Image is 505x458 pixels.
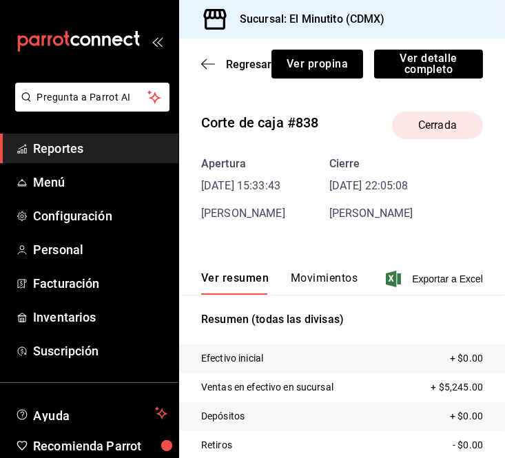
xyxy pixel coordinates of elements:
[15,83,169,112] button: Pregunta a Parrot AI
[389,271,483,287] button: Exportar a Excel
[201,178,285,194] time: [DATE] 15:33:43
[410,117,465,134] span: Cerrada
[201,58,271,71] button: Regresar
[201,311,483,328] p: Resumen (todas las divisas)
[374,50,483,79] button: Ver detalle completo
[450,351,483,366] p: + $0.00
[226,58,271,71] span: Regresar
[33,308,167,326] span: Inventarios
[33,342,167,360] span: Suscripción
[201,156,285,172] div: Apertura
[291,271,358,295] button: Movimientos
[201,271,358,295] div: navigation tabs
[33,173,167,191] span: Menú
[450,409,483,424] p: + $0.00
[33,437,167,455] span: Recomienda Parrot
[201,112,318,133] div: Corte de caja #838
[37,90,148,105] span: Pregunta a Parrot AI
[453,438,483,452] p: - $0.00
[33,240,167,259] span: Personal
[431,380,483,395] p: + $5,245.00
[10,100,169,114] a: Pregunta a Parrot AI
[201,380,333,395] p: Ventas en efectivo en sucursal
[201,271,269,295] button: Ver resumen
[329,156,413,172] div: Cierre
[229,11,385,28] h3: Sucursal: El Minutito (CDMX)
[33,274,167,293] span: Facturación
[201,438,232,452] p: Retiros
[33,207,167,225] span: Configuración
[33,405,150,421] span: Ayuda
[201,207,285,220] span: [PERSON_NAME]
[329,178,413,194] time: [DATE] 22:05:08
[201,351,263,366] p: Efectivo inicial
[329,207,413,220] span: [PERSON_NAME]
[201,409,245,424] p: Depósitos
[33,139,167,158] span: Reportes
[271,50,363,79] button: Ver propina
[152,36,163,47] button: open_drawer_menu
